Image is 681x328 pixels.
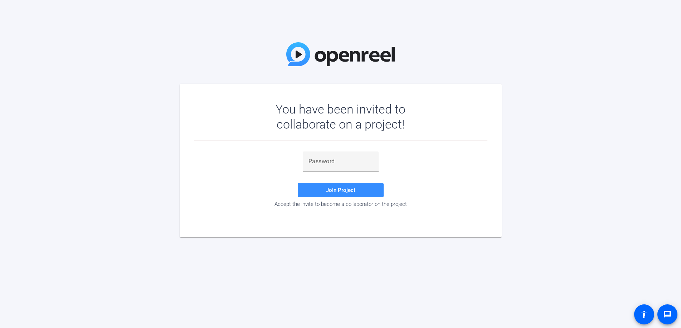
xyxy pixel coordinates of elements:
mat-icon: accessibility [640,310,648,319]
mat-icon: message [663,310,672,319]
img: OpenReel Logo [286,42,395,66]
input: Password [308,157,373,166]
div: You have been invited to collaborate on a project! [255,102,426,132]
span: Join Project [326,187,355,193]
div: Accept the invite to become a collaborator on the project [194,201,487,207]
button: Join Project [298,183,384,197]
